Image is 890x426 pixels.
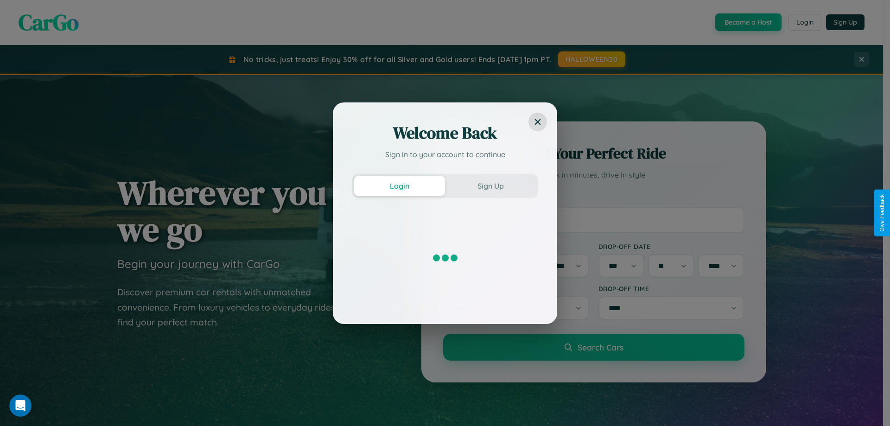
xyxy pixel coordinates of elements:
button: Login [354,176,445,196]
h2: Welcome Back [352,122,538,144]
p: Sign in to your account to continue [352,149,538,160]
button: Sign Up [445,176,536,196]
div: Give Feedback [879,194,885,232]
iframe: Intercom live chat [9,394,32,417]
